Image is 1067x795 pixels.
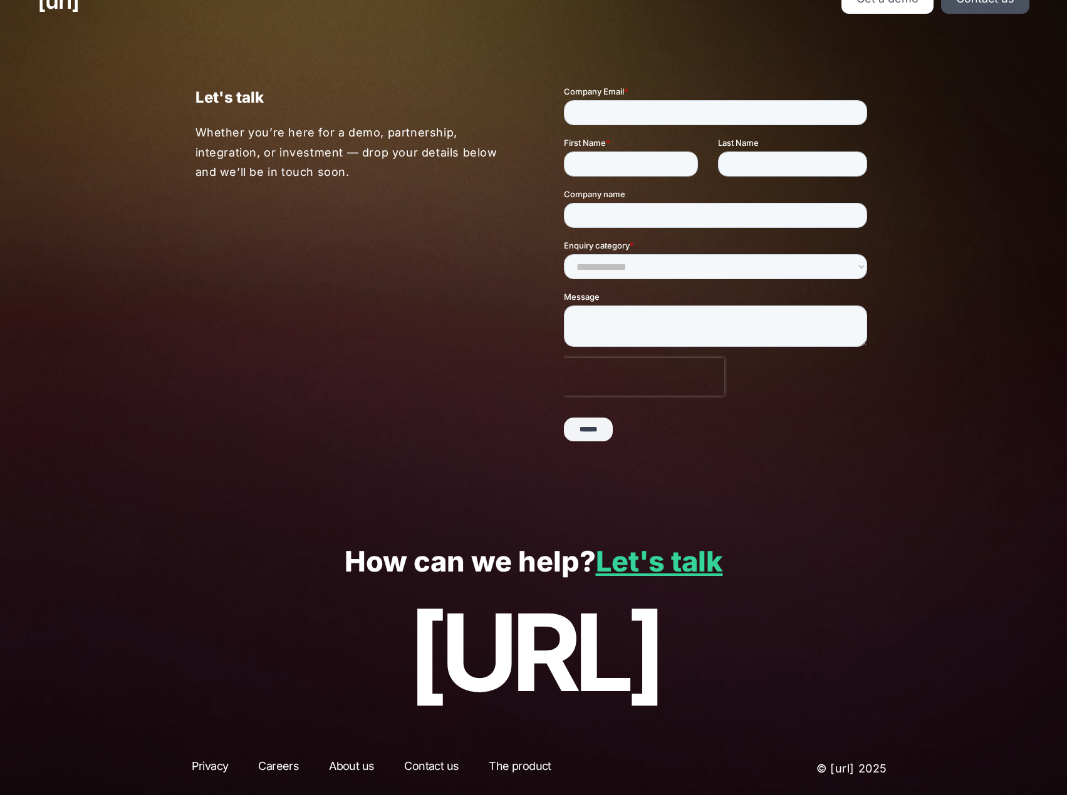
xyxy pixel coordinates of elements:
iframe: Form 0 [564,85,872,463]
p: © [URL] 2025 [710,757,888,780]
p: [URL] [38,593,1029,713]
p: Let's talk [195,85,504,110]
a: Contact us [393,757,470,780]
a: Careers [247,757,310,780]
p: How can we help? [38,546,1029,578]
a: Let's talk [596,544,723,578]
a: The product [477,757,562,780]
p: Whether you’re here for a demo, partnership, integration, or investment — drop your details below... [195,123,504,182]
a: About us [318,757,385,780]
a: Privacy [180,757,240,780]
